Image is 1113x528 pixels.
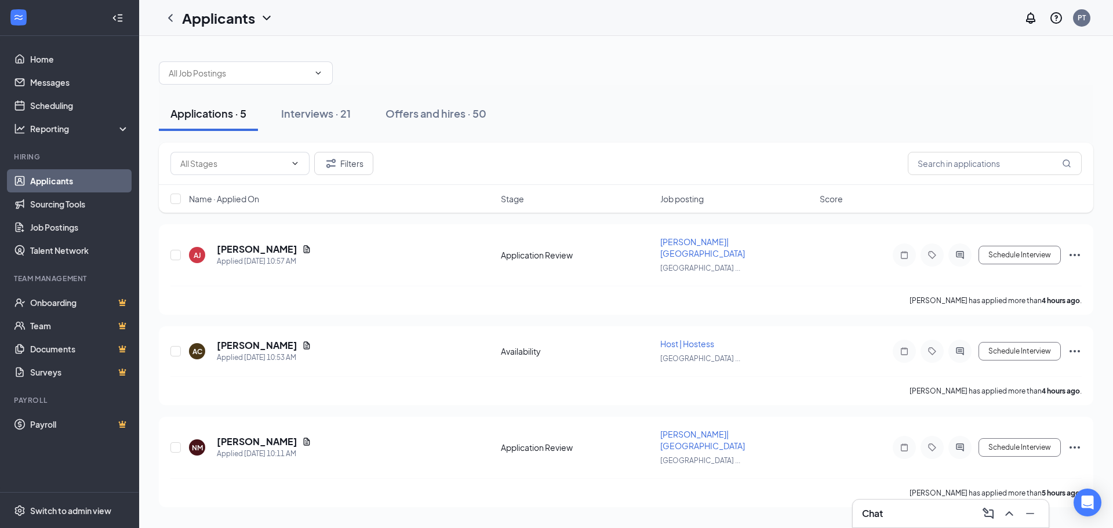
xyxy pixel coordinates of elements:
[189,193,259,205] span: Name · Applied On
[260,11,274,25] svg: ChevronDown
[1042,296,1080,305] b: 4 hours ago
[30,71,129,94] a: Messages
[30,314,129,337] a: TeamCrown
[217,435,297,448] h5: [PERSON_NAME]
[30,216,129,239] a: Job Postings
[660,338,714,349] span: Host | Hostess
[925,443,939,452] svg: Tag
[1024,11,1038,25] svg: Notifications
[112,12,123,24] svg: Collapse
[910,386,1082,396] p: [PERSON_NAME] has applied more than .
[1000,504,1019,523] button: ChevronUp
[30,94,129,117] a: Scheduling
[1023,507,1037,520] svg: Minimize
[1062,159,1071,168] svg: MagnifyingGlass
[30,239,129,262] a: Talent Network
[30,123,130,134] div: Reporting
[217,256,311,267] div: Applied [DATE] 10:57 AM
[217,339,297,352] h5: [PERSON_NAME]
[217,352,311,363] div: Applied [DATE] 10:53 AM
[217,243,297,256] h5: [PERSON_NAME]
[169,67,309,79] input: All Job Postings
[192,347,202,356] div: AC
[30,192,129,216] a: Sourcing Tools
[1021,504,1039,523] button: Minimize
[953,347,967,356] svg: ActiveChat
[281,106,351,121] div: Interviews · 21
[194,250,201,260] div: AJ
[660,429,745,451] span: [PERSON_NAME]| [GEOGRAPHIC_DATA]
[1042,387,1080,395] b: 4 hours ago
[30,361,129,384] a: SurveysCrown
[501,193,524,205] span: Stage
[302,437,311,446] svg: Document
[953,250,967,260] svg: ActiveChat
[30,48,129,71] a: Home
[170,106,246,121] div: Applications · 5
[660,456,740,465] span: [GEOGRAPHIC_DATA] ...
[660,236,745,258] span: [PERSON_NAME]| [GEOGRAPHIC_DATA]
[14,395,127,405] div: Payroll
[979,246,1061,264] button: Schedule Interview
[163,11,177,25] svg: ChevronLeft
[324,156,338,170] svg: Filter
[981,507,995,520] svg: ComposeMessage
[30,505,111,516] div: Switch to admin view
[1068,440,1082,454] svg: Ellipses
[908,152,1082,175] input: Search in applications
[182,8,255,28] h1: Applicants
[501,249,653,261] div: Application Review
[192,443,203,453] div: NM
[314,68,323,78] svg: ChevronDown
[1049,11,1063,25] svg: QuestionInfo
[897,250,911,260] svg: Note
[501,442,653,453] div: Application Review
[1042,489,1080,497] b: 5 hours ago
[979,438,1061,457] button: Schedule Interview
[13,12,24,23] svg: WorkstreamLogo
[1002,507,1016,520] svg: ChevronUp
[290,159,300,168] svg: ChevronDown
[1068,344,1082,358] svg: Ellipses
[1074,489,1101,516] div: Open Intercom Messenger
[1068,248,1082,262] svg: Ellipses
[217,448,311,460] div: Applied [DATE] 10:11 AM
[660,193,704,205] span: Job posting
[910,488,1082,498] p: [PERSON_NAME] has applied more than .
[30,413,129,436] a: PayrollCrown
[385,106,486,121] div: Offers and hires · 50
[302,245,311,254] svg: Document
[14,505,26,516] svg: Settings
[30,169,129,192] a: Applicants
[910,296,1082,305] p: [PERSON_NAME] has applied more than .
[897,443,911,452] svg: Note
[1078,13,1086,23] div: PT
[660,354,740,363] span: [GEOGRAPHIC_DATA] ...
[302,341,311,350] svg: Document
[180,157,286,170] input: All Stages
[979,342,1061,361] button: Schedule Interview
[953,443,967,452] svg: ActiveChat
[314,152,373,175] button: Filter Filters
[660,264,740,272] span: [GEOGRAPHIC_DATA] ...
[925,347,939,356] svg: Tag
[14,123,26,134] svg: Analysis
[862,507,883,520] h3: Chat
[925,250,939,260] svg: Tag
[30,291,129,314] a: OnboardingCrown
[14,274,127,283] div: Team Management
[501,345,653,357] div: Availability
[820,193,843,205] span: Score
[897,347,911,356] svg: Note
[30,337,129,361] a: DocumentsCrown
[979,504,998,523] button: ComposeMessage
[14,152,127,162] div: Hiring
